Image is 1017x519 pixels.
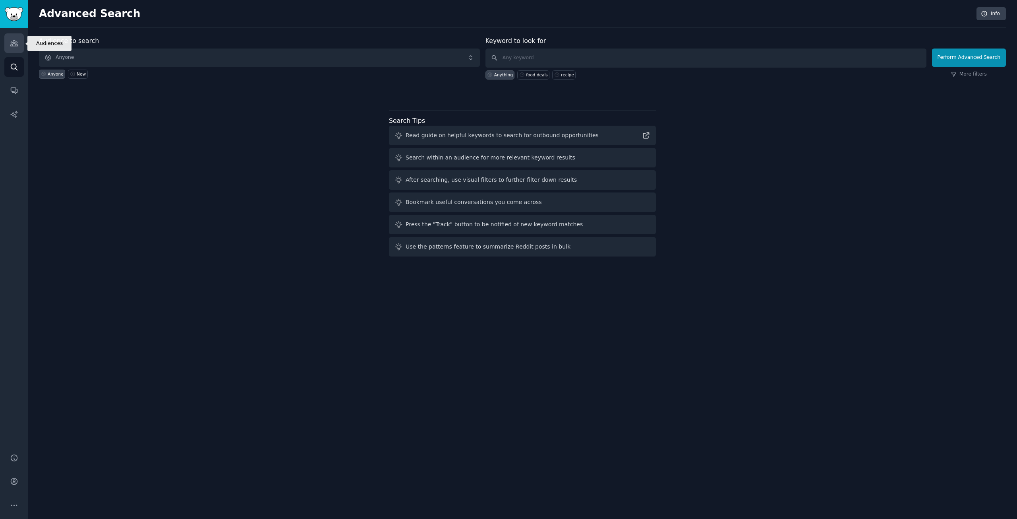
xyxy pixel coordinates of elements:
img: GummySearch logo [5,7,23,21]
div: recipe [561,72,574,78]
div: Press the "Track" button to be notified of new keyword matches [406,220,583,229]
div: Search within an audience for more relevant keyword results [406,154,575,162]
label: Search Tips [389,117,425,124]
a: More filters [951,71,987,78]
div: Anything [494,72,513,78]
button: Anyone [39,49,480,67]
div: Use the patterns feature to summarize Reddit posts in bulk [406,243,570,251]
a: Info [976,7,1006,21]
div: Read guide on helpful keywords to search for outbound opportunities [406,131,599,140]
button: Perform Advanced Search [932,49,1006,67]
h2: Advanced Search [39,8,972,20]
div: Anyone [48,71,64,77]
div: Bookmark useful conversations you come across [406,198,542,206]
label: Keyword to look for [485,37,546,45]
input: Any keyword [485,49,926,68]
div: After searching, use visual filters to further filter down results [406,176,577,184]
label: Audience to search [39,37,99,45]
div: food deals [526,72,548,78]
a: New [68,70,87,79]
div: New [77,71,86,77]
